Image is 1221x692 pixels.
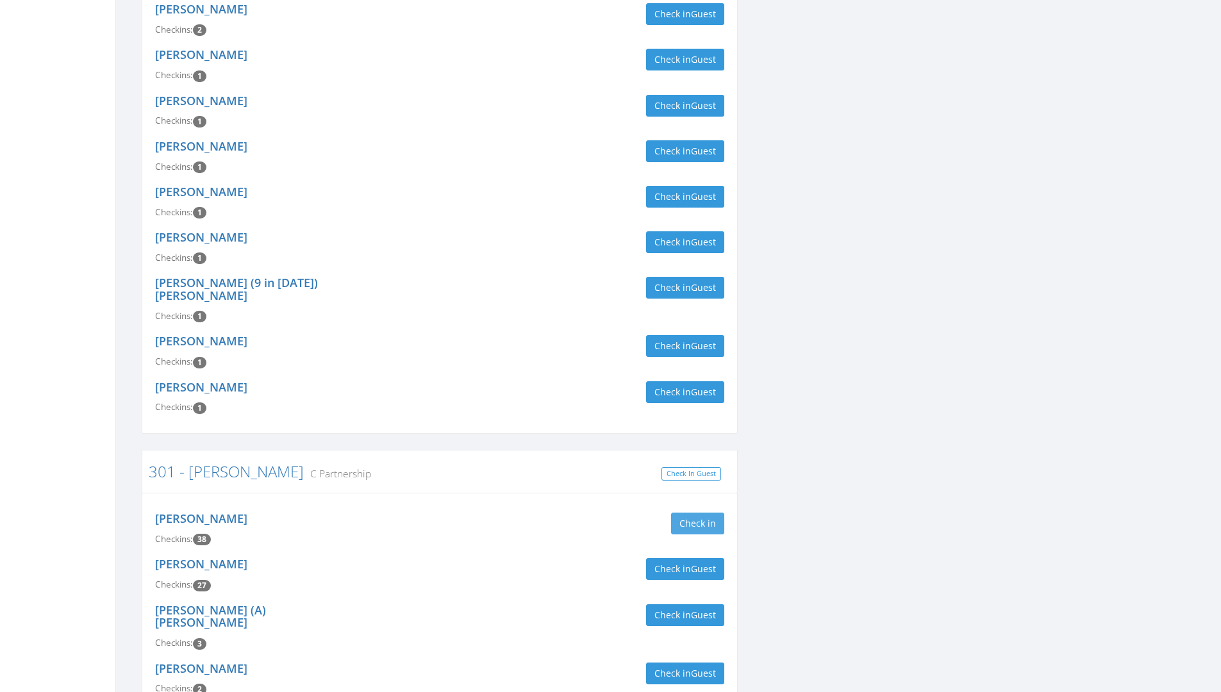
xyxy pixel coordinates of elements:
span: Checkins: [155,356,193,367]
button: Check inGuest [646,335,724,357]
button: Check inGuest [646,186,724,208]
a: [PERSON_NAME] [155,511,247,526]
span: Checkins: [155,115,193,126]
span: Checkins: [155,252,193,263]
a: [PERSON_NAME] [155,93,247,108]
span: Guest [691,340,716,352]
button: Check inGuest [646,381,724,403]
span: Guest [691,190,716,202]
span: Guest [691,236,716,248]
a: [PERSON_NAME] [155,333,247,349]
button: Check in [671,513,724,534]
span: Guest [691,145,716,157]
a: [PERSON_NAME] [155,184,247,199]
button: Check inGuest [646,231,724,253]
span: Checkin count [193,638,206,650]
span: Checkin count [193,580,211,591]
span: Checkin count [193,402,206,414]
span: Guest [691,609,716,621]
span: Checkins: [155,310,193,322]
button: Check inGuest [646,3,724,25]
a: [PERSON_NAME] [155,47,247,62]
span: Checkin count [193,207,206,218]
a: [PERSON_NAME] (9 in [DATE]) [PERSON_NAME] [155,275,318,303]
span: Checkins: [155,206,193,218]
span: Checkin count [193,252,206,264]
span: Guest [691,53,716,65]
a: [PERSON_NAME] (A) [PERSON_NAME] [155,602,266,630]
span: Checkins: [155,637,193,648]
span: Guest [691,667,716,679]
a: [PERSON_NAME] [155,1,247,17]
small: C Partnership [304,466,371,481]
span: Guest [691,563,716,575]
a: 301 - [PERSON_NAME] [149,461,304,482]
span: Checkins: [155,533,193,545]
a: [PERSON_NAME] [155,138,247,154]
span: Checkins: [155,24,193,35]
span: Checkin count [193,70,206,82]
button: Check inGuest [646,49,724,70]
span: Guest [691,8,716,20]
button: Check inGuest [646,95,724,117]
button: Check inGuest [646,140,724,162]
button: Check inGuest [646,558,724,580]
span: Checkin count [193,357,206,368]
a: [PERSON_NAME] [155,661,247,676]
span: Guest [691,99,716,111]
span: Checkins: [155,579,193,590]
button: Check inGuest [646,604,724,626]
a: [PERSON_NAME] [155,556,247,572]
span: Checkins: [155,161,193,172]
span: Checkins: [155,69,193,81]
span: Checkin count [193,116,206,128]
a: Check In Guest [661,467,721,481]
span: Checkin count [193,534,211,545]
span: Checkins: [155,401,193,413]
button: Check inGuest [646,663,724,684]
span: Checkin count [193,311,206,322]
button: Check inGuest [646,277,724,299]
a: [PERSON_NAME] [155,379,247,395]
span: Checkin count [193,161,206,173]
span: Checkin count [193,24,206,36]
span: Guest [691,281,716,293]
span: Guest [691,386,716,398]
a: [PERSON_NAME] [155,229,247,245]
